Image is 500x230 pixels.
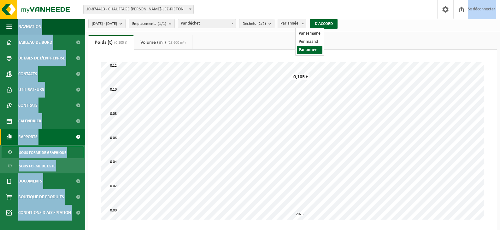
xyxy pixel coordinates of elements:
[181,21,200,26] font: Par déchet
[278,19,306,28] span: Par année
[18,56,65,61] font: Détails de l'entreprise
[310,19,338,29] button: D'ACCORD
[114,41,127,45] font: (0,105 t)
[2,160,84,172] a: Sous forme de liste
[178,19,236,28] span: Par déchet
[18,25,41,29] font: Navigation
[140,40,166,45] font: Volume (m³)
[297,30,322,38] li: Par semaine
[297,46,322,54] li: Par année
[468,7,495,12] font: Se déconnecter
[18,135,38,139] font: Rapports
[18,195,64,199] font: Boutique de produits
[18,40,52,45] font: Tableau de bord
[18,72,37,76] font: Contacts
[243,22,256,26] font: Déchets
[92,22,117,26] font: [DATE] - [DATE]
[239,19,274,28] button: Déchets(2/2)
[95,40,113,45] font: Poids (t)
[19,151,66,155] font: Sous forme de graphique
[168,41,186,45] font: (28 600 m³)
[315,22,333,26] font: D'ACCORD
[257,22,266,26] font: (2/2)
[88,19,126,28] button: [DATE] - [DATE]
[158,22,166,26] font: (1/1)
[178,19,236,28] span: Par déchet
[84,5,193,14] span: 10-874413 - CHAUFFAGE JULIEN PINON - GOUY-LEZ-PIÉTON
[19,165,55,168] font: Sous forme de liste
[2,146,84,158] a: Sous forme de graphique
[18,87,44,92] font: Utilisateurs
[129,19,175,28] button: Emplacements(1/1)
[278,19,306,28] span: Par année
[18,210,71,215] font: Conditions d'acceptation
[293,75,308,80] font: 0,105 t
[18,103,38,108] font: Contrats
[18,179,42,184] font: Documents
[86,7,184,12] font: 10-874413 - CHAUFFAGE [PERSON_NAME]-LEZ-PIÉTON
[18,119,41,124] font: Calendrier
[83,5,194,14] span: 10-874413 - CHAUFFAGE JULIEN PINON - GOUY-LEZ-PIÉTON
[297,38,322,46] li: Per maand
[132,22,156,26] font: Emplacements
